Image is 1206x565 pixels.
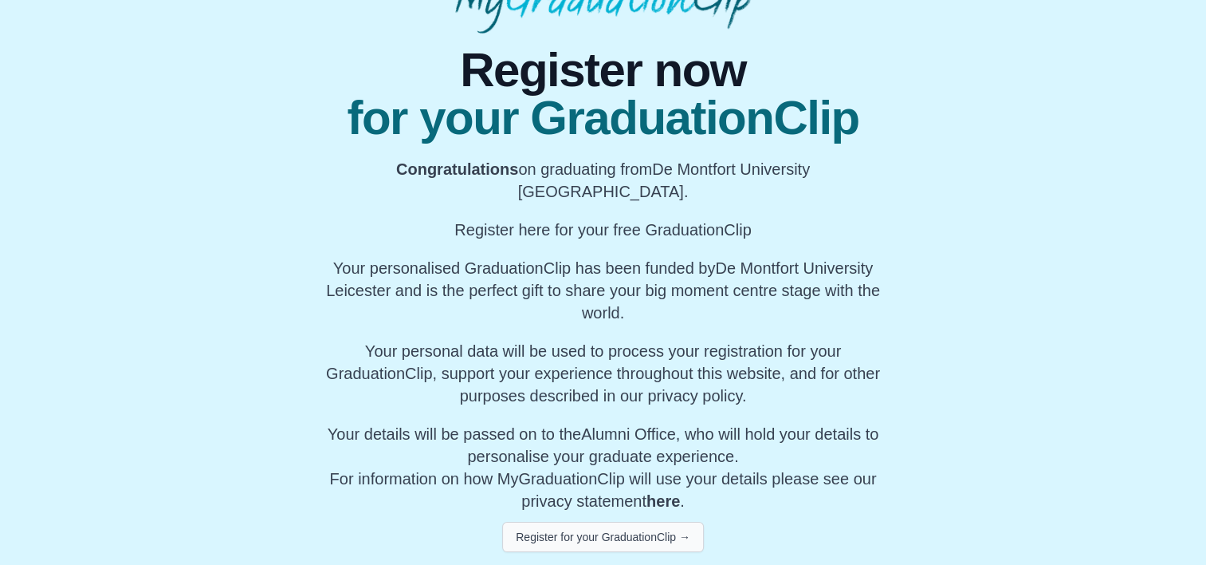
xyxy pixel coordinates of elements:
[581,425,676,443] span: Alumni Office
[328,425,879,465] span: Your details will be passed on to the , who will hold your details to personalise your graduate e...
[646,492,680,510] a: here
[320,219,886,241] p: Register here for your free GraduationClip
[320,158,886,203] p: on graduating from De Montfort University [GEOGRAPHIC_DATA].
[502,522,704,552] button: Register for your GraduationClip →
[320,46,886,94] span: Register now
[320,257,886,324] p: Your personalised GraduationClip has been funded by De Montfort University Leicester and is the p...
[320,94,886,142] span: for your GraduationClip
[396,160,518,178] b: Congratulations
[328,425,879,510] span: For information on how MyGraduationClip will use your details please see our privacy statement .
[320,340,886,407] p: Your personal data will be used to process your registration for your GraduationClip, support you...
